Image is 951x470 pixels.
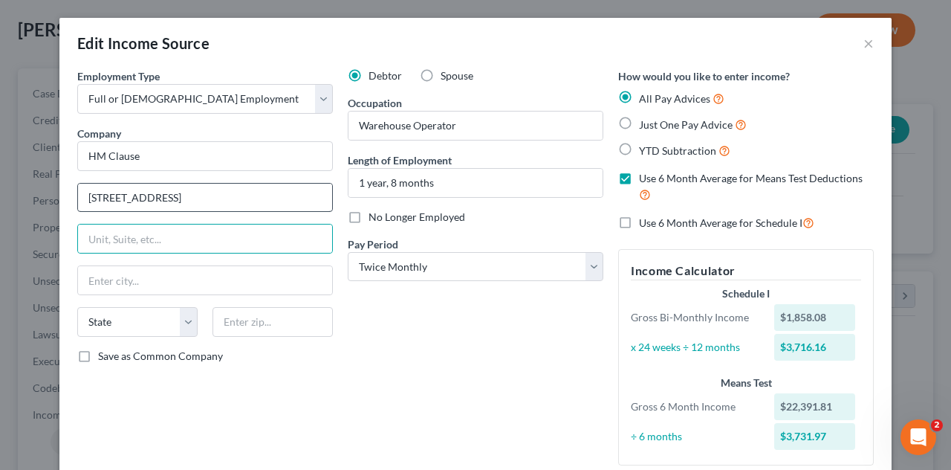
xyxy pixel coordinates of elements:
span: Debtor [369,69,402,82]
label: Length of Employment [348,152,452,168]
input: Enter zip... [212,307,333,337]
div: Gross Bi-Monthly Income [623,310,767,325]
span: No Longer Employed [369,210,465,223]
h5: Income Calculator [631,262,861,280]
div: $1,858.08 [774,304,856,331]
span: Save as Common Company [98,350,223,362]
span: Use 6 Month Average for Means Test Deductions [639,172,863,184]
div: Gross 6 Month Income [623,399,767,414]
div: Edit Income Source [77,33,210,54]
button: × [863,34,874,52]
iframe: Intercom live chat [900,419,936,455]
input: Enter city... [78,266,332,294]
input: Search company by name... [77,141,333,171]
input: ex: 2 years [348,169,603,197]
div: $3,716.16 [774,334,856,361]
span: Use 6 Month Average for Schedule I [639,216,802,229]
label: How would you like to enter income? [618,68,790,84]
span: 2 [931,419,943,431]
span: All Pay Advices [639,92,710,105]
div: Means Test [631,376,861,390]
span: Employment Type [77,70,160,83]
div: $3,731.97 [774,423,856,450]
span: Just One Pay Advice [639,118,733,131]
input: -- [348,112,603,140]
span: Spouse [441,69,473,82]
input: Enter address... [78,184,332,212]
div: Schedule I [631,286,861,301]
div: x 24 weeks ÷ 12 months [623,340,767,355]
span: Company [77,127,121,140]
div: ÷ 6 months [623,429,767,444]
span: Pay Period [348,238,398,251]
input: Unit, Suite, etc... [78,225,332,253]
div: $22,391.81 [774,393,856,420]
span: YTD Subtraction [639,144,716,157]
label: Occupation [348,95,402,111]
